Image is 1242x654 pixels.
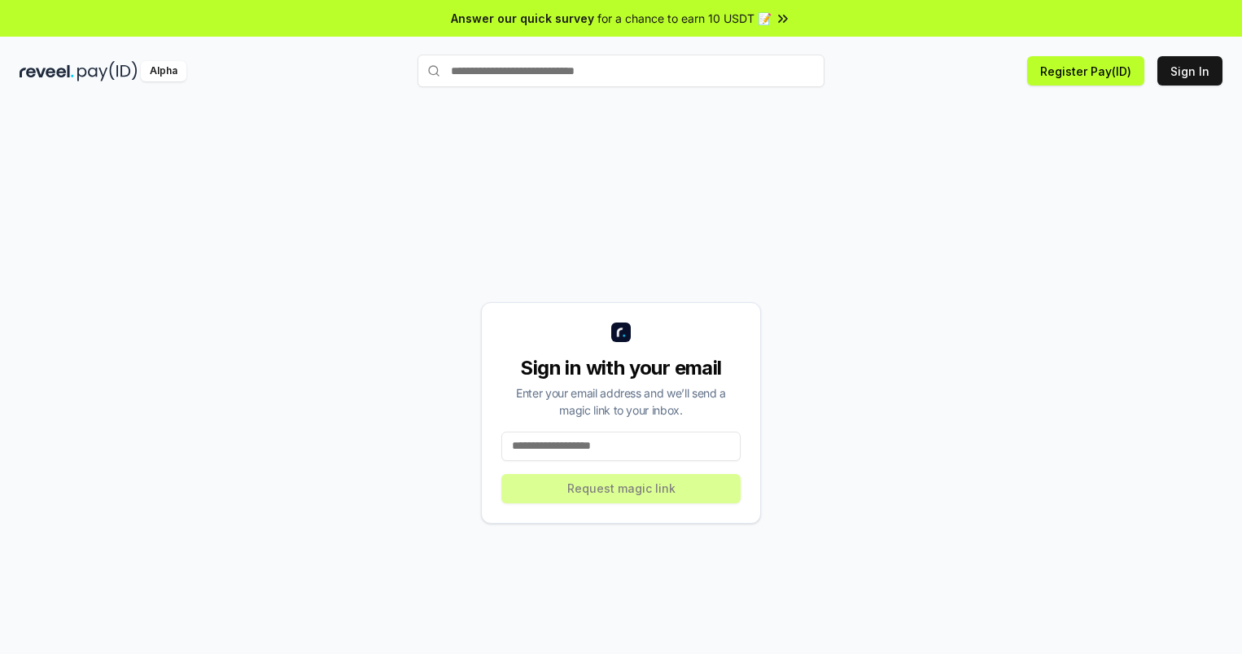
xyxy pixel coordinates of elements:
div: Sign in with your email [501,355,741,381]
button: Register Pay(ID) [1027,56,1144,86]
img: reveel_dark [20,61,74,81]
button: Sign In [1157,56,1222,86]
div: Enter your email address and we’ll send a magic link to your inbox. [501,384,741,419]
span: for a chance to earn 10 USDT 📝 [597,10,772,27]
div: Alpha [141,61,186,81]
span: Answer our quick survey [451,10,594,27]
img: pay_id [77,61,138,81]
img: logo_small [611,323,631,342]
